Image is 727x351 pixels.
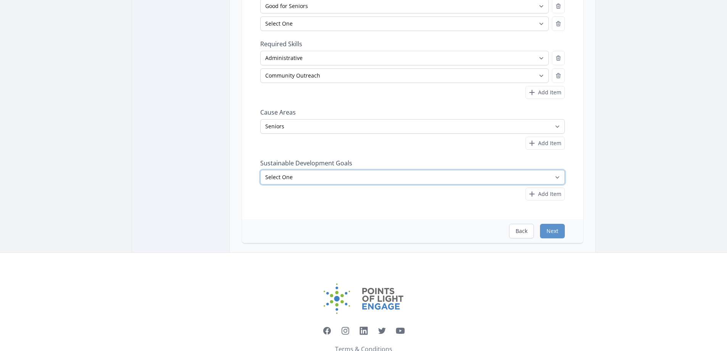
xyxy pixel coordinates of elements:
span: Add Item [538,89,561,96]
button: Add Item [526,137,565,150]
button: Back [509,224,534,238]
img: Points of Light Engage [324,283,404,314]
label: Cause Areas [260,108,565,116]
span: Add Item [538,190,561,198]
button: Add Item [526,188,565,201]
button: Next [540,224,565,238]
label: Sustainable Development Goals [260,159,565,167]
button: Add Item [526,86,565,99]
span: Add Item [538,139,561,147]
label: Required Skills [260,40,565,48]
